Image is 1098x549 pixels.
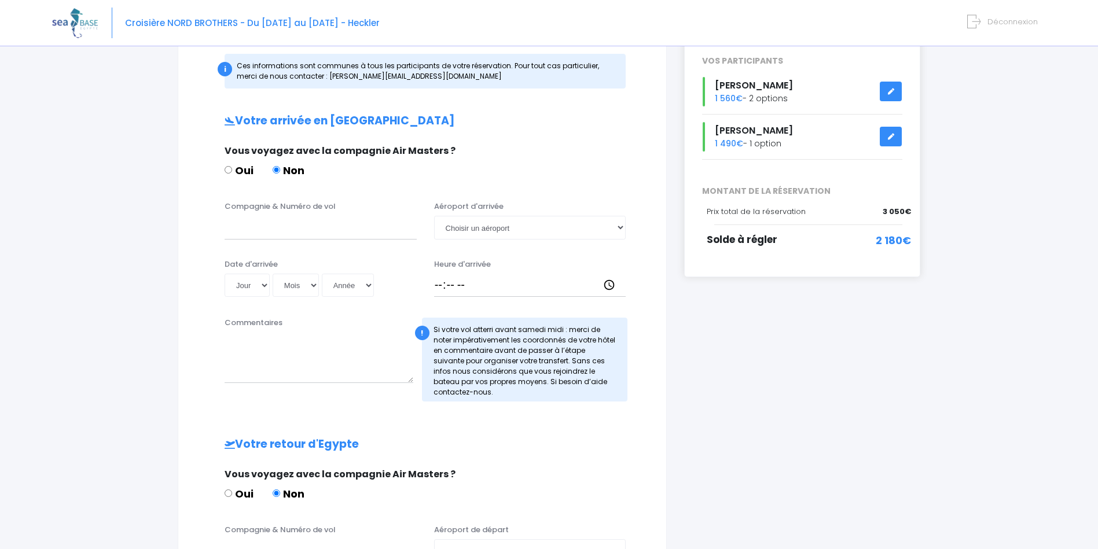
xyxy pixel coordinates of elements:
[715,124,793,137] span: [PERSON_NAME]
[273,486,304,502] label: Non
[225,201,336,212] label: Compagnie & Numéro de vol
[707,206,806,217] span: Prix total de la réservation
[693,77,911,106] div: - 2 options
[434,524,509,536] label: Aéroport de départ
[693,122,911,152] div: - 1 option
[273,166,280,174] input: Non
[225,486,254,502] label: Oui
[201,438,643,451] h2: Votre retour d'Egypte
[273,489,280,497] input: Non
[125,17,380,29] span: Croisière NORD BROTHERS - Du [DATE] au [DATE] - Heckler
[415,326,429,340] div: !
[201,115,643,128] h2: Votre arrivée en [GEOGRAPHIC_DATA]
[434,201,504,212] label: Aéroport d'arrivée
[715,138,743,149] span: 1 490€
[693,55,911,67] div: VOS PARTICIPANTS
[707,233,777,246] span: Solde à régler
[225,163,254,178] label: Oui
[225,317,282,329] label: Commentaires
[434,259,491,270] label: Heure d'arrivée
[225,144,456,157] span: Vous voyagez avec la compagnie Air Masters ?
[987,16,1038,27] span: Déconnexion
[883,206,911,218] span: 3 050€
[225,54,626,89] div: Ces informations sont communes à tous les participants de votre réservation. Pour tout cas partic...
[225,259,278,270] label: Date d'arrivée
[422,318,628,401] div: Si votre vol atterri avant samedi midi : merci de noter impérativement les coordonnés de votre hô...
[225,166,232,174] input: Oui
[225,524,336,536] label: Compagnie & Numéro de vol
[225,489,232,497] input: Oui
[218,62,232,76] div: i
[715,93,743,104] span: 1 560€
[715,79,793,92] span: [PERSON_NAME]
[876,233,911,248] span: 2 180€
[225,467,456,481] span: Vous voyagez avec la compagnie Air Masters ?
[693,185,911,197] span: MONTANT DE LA RÉSERVATION
[273,163,304,178] label: Non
